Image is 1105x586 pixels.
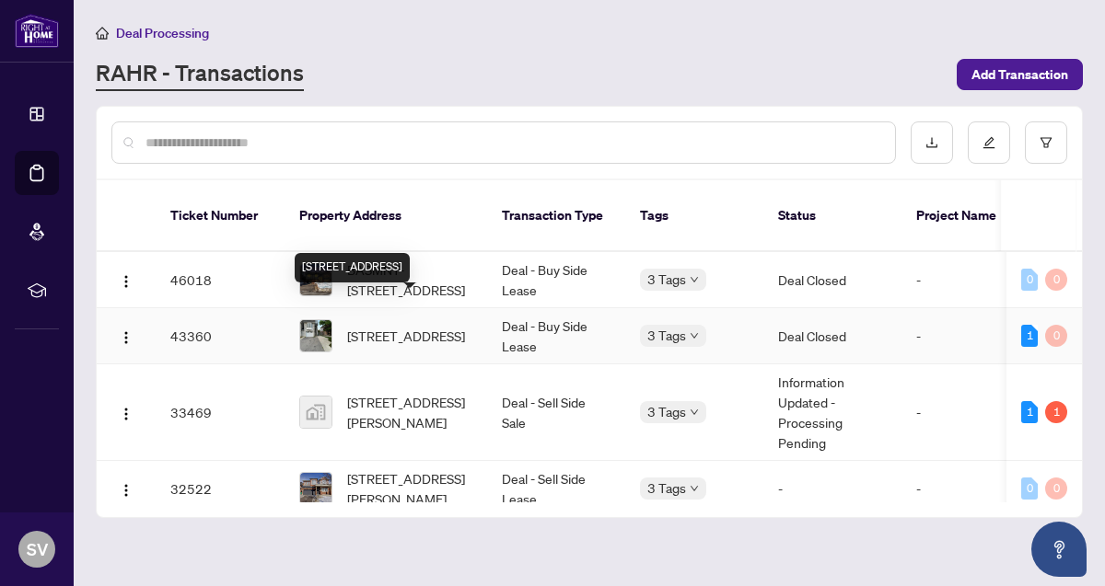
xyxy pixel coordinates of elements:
[347,392,472,432] span: [STREET_ADDRESS][PERSON_NAME]
[647,325,686,346] span: 3 Tags
[300,473,331,504] img: thumbnail-img
[647,269,686,290] span: 3 Tags
[925,136,938,149] span: download
[1021,325,1038,347] div: 1
[111,397,141,427] button: Logo
[119,274,134,289] img: Logo
[968,121,1010,164] button: edit
[111,474,141,503] button: Logo
[285,180,487,252] th: Property Address
[487,252,625,308] td: Deal - Buy Side Lease
[647,477,686,499] span: 3 Tags
[1031,522,1087,577] button: Open asap
[111,265,141,294] button: Logo
[1025,121,1067,164] button: filter
[690,331,699,340] span: down
[690,484,699,493] span: down
[156,252,285,308] td: 46018
[911,121,953,164] button: download
[901,308,1012,364] td: -
[96,27,109,40] span: home
[625,180,763,252] th: Tags
[1045,477,1067,500] div: 0
[300,396,331,428] img: thumbnail-img
[295,253,410,282] div: [STREET_ADDRESS]
[957,59,1083,90] button: Add Transaction
[901,364,1012,461] td: -
[1045,269,1067,291] div: 0
[901,180,1012,252] th: Project Name
[119,483,134,498] img: Logo
[119,330,134,345] img: Logo
[647,401,686,422] span: 3 Tags
[1021,269,1038,291] div: 0
[119,407,134,421] img: Logo
[1021,401,1038,423] div: 1
[763,252,901,308] td: Deal Closed
[15,14,59,48] img: logo
[1040,136,1053,149] span: filter
[347,326,465,346] span: [STREET_ADDRESS]
[763,364,901,461] td: Information Updated - Processing Pending
[763,180,901,252] th: Status
[156,364,285,461] td: 33469
[763,308,901,364] td: Deal Closed
[300,320,331,351] img: thumbnail-img
[487,308,625,364] td: Deal - Buy Side Lease
[1045,401,1067,423] div: 1
[156,308,285,364] td: 43360
[487,364,625,461] td: Deal - Sell Side Sale
[1021,477,1038,500] div: 0
[156,461,285,517] td: 32522
[763,461,901,517] td: -
[1045,325,1067,347] div: 0
[27,536,48,562] span: SV
[971,60,1068,89] span: Add Transaction
[690,408,699,417] span: down
[901,252,1012,308] td: -
[116,25,209,41] span: Deal Processing
[901,461,1012,517] td: -
[111,321,141,350] button: Logo
[690,275,699,284] span: down
[347,259,472,300] span: BASMNT-[STREET_ADDRESS]
[983,136,995,149] span: edit
[487,461,625,517] td: Deal - Sell Side Lease
[96,58,304,91] a: RAHR - Transactions
[487,180,625,252] th: Transaction Type
[347,468,472,509] span: [STREET_ADDRESS][PERSON_NAME]
[156,180,285,252] th: Ticket Number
